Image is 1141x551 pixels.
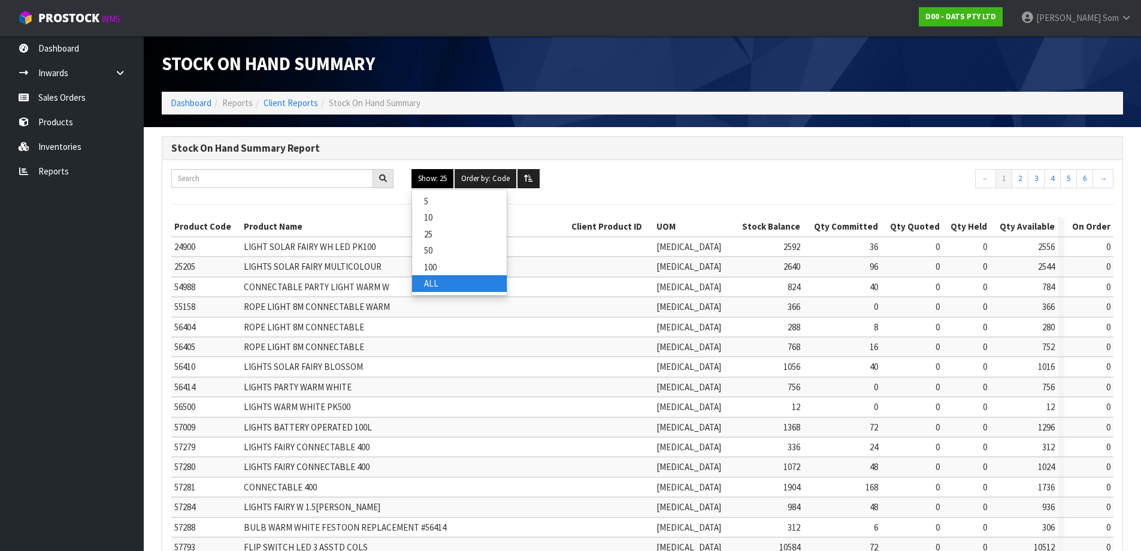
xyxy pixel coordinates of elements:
[983,461,987,472] span: 0
[568,217,653,236] th: Client Product ID
[874,401,878,413] span: 0
[38,10,99,26] span: ProStock
[1038,461,1055,472] span: 1024
[990,217,1058,236] th: Qty Available
[870,281,878,293] span: 40
[788,341,800,353] span: 768
[783,241,800,252] span: 2592
[244,381,352,393] span: LIGHTS PARTY WARM WHITE
[1106,501,1110,513] span: 0
[870,421,878,433] span: 72
[783,481,800,493] span: 1904
[783,361,800,372] span: 1056
[171,97,211,109] a: Dashboard
[936,461,940,472] span: 0
[102,13,120,25] small: WMS
[162,52,375,75] span: Stock On Hand Summary
[656,381,721,393] span: [MEDICAL_DATA]
[656,441,721,453] span: [MEDICAL_DATA]
[983,281,987,293] span: 0
[1036,12,1101,23] span: [PERSON_NAME]
[936,241,940,252] span: 0
[412,275,507,291] a: ALL
[174,501,195,513] span: 57284
[983,341,987,353] span: 0
[1042,341,1055,353] span: 752
[975,169,996,188] a: ←
[1038,361,1055,372] span: 1016
[1038,241,1055,252] span: 2556
[870,501,878,513] span: 48
[1042,441,1055,453] span: 312
[983,421,987,433] span: 0
[983,522,987,533] span: 0
[171,143,1113,154] h3: Stock On Hand Summary Report
[874,522,878,533] span: 6
[983,301,987,312] span: 0
[983,401,987,413] span: 0
[870,241,878,252] span: 36
[1012,169,1028,188] a: 2
[870,361,878,372] span: 40
[1106,261,1110,272] span: 0
[1106,281,1110,293] span: 0
[244,361,363,372] span: LIGHTS SOLAR FAIRY BLOSSOM
[788,301,800,312] span: 366
[1046,401,1055,413] span: 12
[412,193,507,209] a: 5
[983,441,987,453] span: 0
[174,381,195,393] span: 56414
[1106,321,1110,333] span: 0
[983,361,987,372] span: 0
[936,401,940,413] span: 0
[983,261,987,272] span: 0
[244,281,389,293] span: CONNECTABLE PARTY LIGHT WARM W
[788,501,800,513] span: 984
[241,217,568,236] th: Product Name
[1042,501,1055,513] span: 936
[411,169,453,188] button: Show: 25
[1103,12,1119,23] span: Som
[870,261,878,272] span: 96
[995,169,1012,188] a: 1
[171,217,241,236] th: Product Code
[1106,341,1110,353] span: 0
[656,361,721,372] span: [MEDICAL_DATA]
[870,341,878,353] span: 16
[222,97,253,109] span: Reports
[1106,461,1110,472] span: 0
[656,341,721,353] span: [MEDICAL_DATA]
[788,522,800,533] span: 312
[1038,481,1055,493] span: 1736
[936,501,940,513] span: 0
[412,226,507,242] a: 25
[870,441,878,453] span: 24
[656,321,721,333] span: [MEDICAL_DATA]
[874,301,878,312] span: 0
[874,381,878,393] span: 0
[783,421,800,433] span: 1368
[174,421,195,433] span: 57009
[1042,321,1055,333] span: 280
[244,341,364,353] span: ROPE LIGHT 8M CONNECTABLE
[329,97,420,109] span: Stock On Hand Summary
[174,281,195,293] span: 54988
[1028,169,1045,188] a: 3
[1106,522,1110,533] span: 0
[244,522,446,533] span: BULB WARM WHITE FESTOON REPLACEMENT #56414
[656,501,721,513] span: [MEDICAL_DATA]
[936,361,940,372] span: 0
[936,341,940,353] span: 0
[656,401,721,413] span: [MEDICAL_DATA]
[1106,421,1110,433] span: 0
[244,321,364,333] span: ROPE LIGHT 8M CONNECTABLE
[881,217,943,236] th: Qty Quoted
[788,441,800,453] span: 336
[1106,441,1110,453] span: 0
[174,481,195,493] span: 57281
[936,421,940,433] span: 0
[174,241,195,252] span: 24900
[936,301,940,312] span: 0
[983,481,987,493] span: 0
[174,341,195,353] span: 56405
